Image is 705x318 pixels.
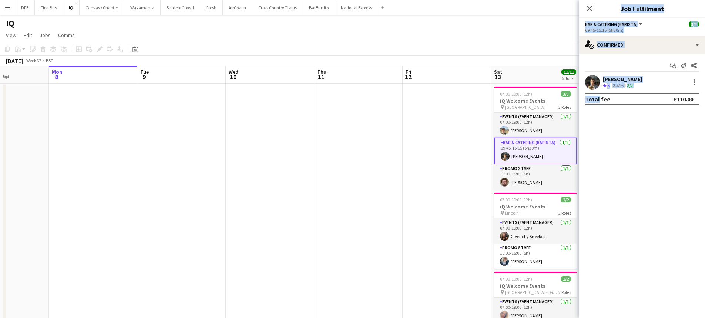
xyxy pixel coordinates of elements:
[585,21,644,27] button: Bar & Catering (Barista)
[15,0,35,15] button: DFE
[252,0,303,15] button: Cross Country Trains
[80,0,124,15] button: Canvas / Chapter
[689,21,699,27] span: 3/3
[6,57,23,64] div: [DATE]
[124,0,161,15] button: Wagamama
[611,83,625,89] div: 2.3km
[579,36,705,54] div: Confirmed
[161,0,200,15] button: StudentCrowd
[24,32,32,39] span: Edit
[21,30,35,40] a: Edit
[585,96,610,103] div: Total fee
[603,76,642,83] div: [PERSON_NAME]
[3,30,19,40] a: View
[674,96,693,103] div: £110.00
[303,0,335,15] button: BarBurrito
[58,32,75,39] span: Comms
[35,0,63,15] button: First Bus
[55,30,78,40] a: Comms
[200,0,223,15] button: Fresh
[63,0,80,15] button: IQ
[585,27,699,33] div: 09:45-15:15 (5h30m)
[6,18,14,29] h1: IQ
[607,83,610,88] span: 5
[46,58,53,63] div: BST
[585,21,638,27] span: Bar & Catering (Barista)
[223,0,252,15] button: AirCoach
[6,32,16,39] span: View
[579,4,705,13] h3: Job Fulfilment
[335,0,378,15] button: National Express
[627,83,633,88] app-skills-label: 2/2
[40,32,51,39] span: Jobs
[37,30,54,40] a: Jobs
